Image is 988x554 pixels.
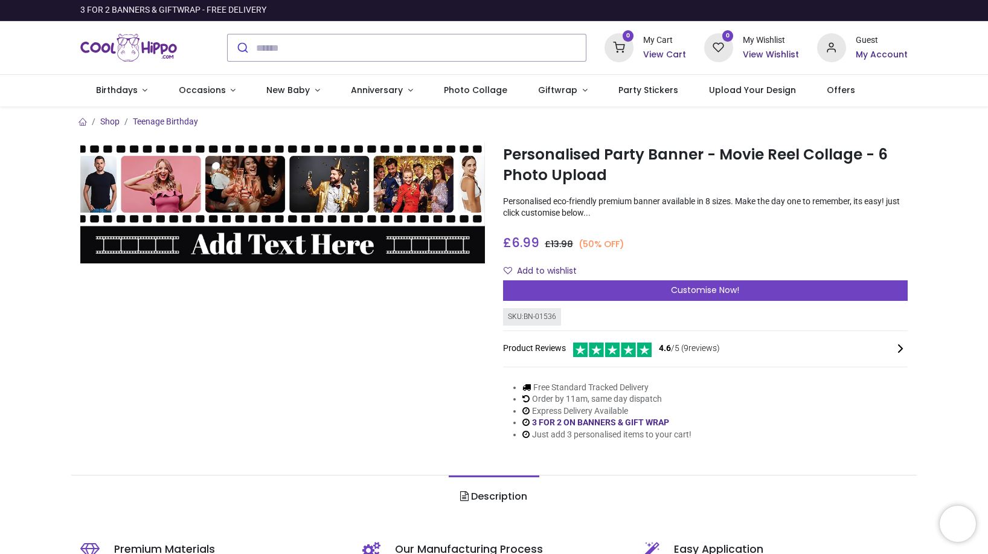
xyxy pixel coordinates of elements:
[743,49,799,61] a: View Wishlist
[80,31,177,65] a: Logo of Cool Hippo
[522,429,691,441] li: Just add 3 personalised items to your cart!
[532,417,669,427] a: 3 FOR 2 ON BANNERS & GIFT WRAP
[704,42,733,52] a: 0
[96,84,138,96] span: Birthdays
[512,234,539,251] span: 6.99
[266,84,310,96] span: New Baby
[100,117,120,126] a: Shop
[722,30,734,42] sup: 0
[579,238,624,251] small: (50% OFF)
[551,238,573,250] span: 13.98
[503,144,908,186] h1: Personalised Party Banner - Movie Reel Collage - 6 Photo Upload
[179,84,226,96] span: Occasions
[351,84,403,96] span: Anniversary
[228,34,256,61] button: Submit
[335,75,428,106] a: Anniversary
[545,238,573,250] span: £
[504,266,512,275] i: Add to wishlist
[827,84,855,96] span: Offers
[659,343,720,355] span: /5 ( 9 reviews)
[80,31,177,65] img: Cool Hippo
[444,84,507,96] span: Photo Collage
[503,196,908,219] p: Personalised eco-friendly premium banner available in 8 sizes. Make the day one to remember, its ...
[643,49,686,61] a: View Cart
[133,117,198,126] a: Teenage Birthday
[503,308,561,326] div: SKU: BN-01536
[654,4,908,16] iframe: Customer reviews powered by Trustpilot
[163,75,251,106] a: Occasions
[251,75,336,106] a: New Baby
[856,49,908,61] a: My Account
[709,84,796,96] span: Upload Your Design
[605,42,634,52] a: 0
[522,75,603,106] a: Giftwrap
[522,393,691,405] li: Order by 11am, same day dispatch
[80,142,485,263] img: Personalised Party Banner - Movie Reel Collage - 6 Photo Upload
[856,34,908,47] div: Guest
[659,343,671,353] span: 4.6
[522,382,691,394] li: Free Standard Tracked Delivery
[940,506,976,542] iframe: Brevo live chat
[618,84,678,96] span: Party Stickers
[743,34,799,47] div: My Wishlist
[503,341,908,357] div: Product Reviews
[538,84,577,96] span: Giftwrap
[80,4,266,16] div: 3 FOR 2 BANNERS & GIFTWRAP - FREE DELIVERY
[503,261,587,282] button: Add to wishlistAdd to wishlist
[522,405,691,417] li: Express Delivery Available
[643,34,686,47] div: My Cart
[671,284,739,296] span: Customise Now!
[503,234,539,251] span: £
[623,30,634,42] sup: 0
[449,475,539,518] a: Description
[80,75,163,106] a: Birthdays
